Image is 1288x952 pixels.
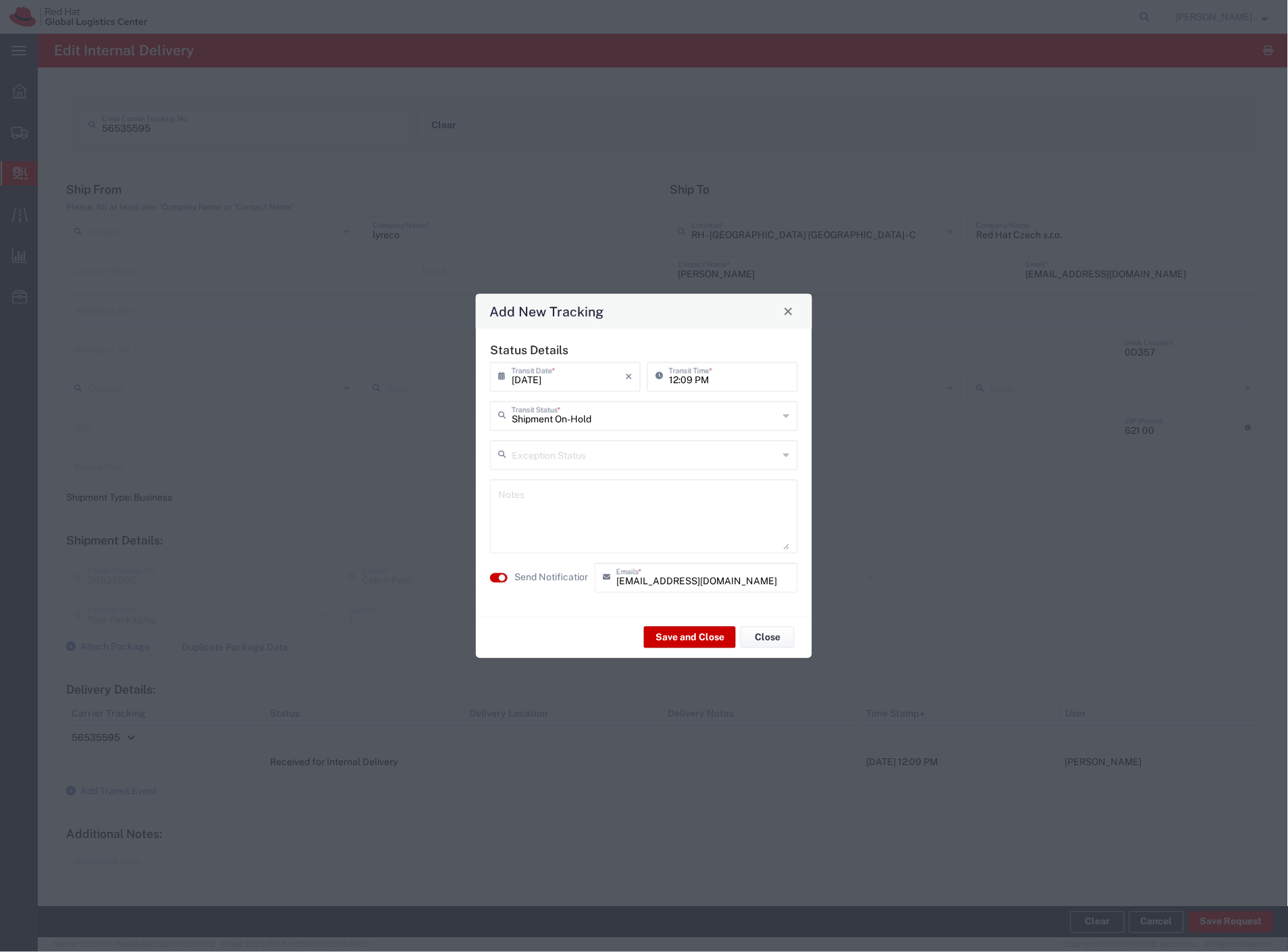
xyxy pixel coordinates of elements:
[514,571,590,585] label: Send Notification
[514,571,588,585] agx-label: Send Notification
[779,302,798,320] button: Close
[625,366,633,387] i: ×
[490,343,798,357] h5: Status Details
[490,302,604,321] h4: Add New Tracking
[644,627,736,648] button: Save and Close
[741,627,795,648] button: Close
